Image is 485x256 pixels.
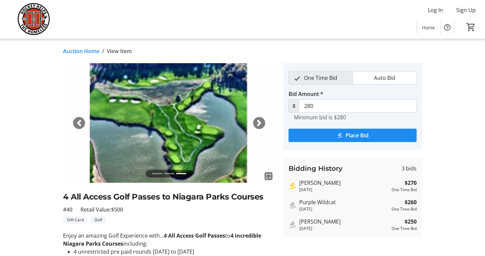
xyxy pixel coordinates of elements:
strong: $260 [405,198,417,206]
span: View Item [107,47,132,55]
tr-label-badge: Golf [90,216,106,224]
tr-hint: Minimum bid is $280 [294,114,346,121]
div: [DATE] [299,226,389,232]
div: [PERSON_NAME] [299,179,389,187]
label: Bid Amount * [289,90,323,98]
div: One Time Bid [392,206,417,212]
div: One Time Bid [392,187,417,193]
button: Cart [465,21,477,33]
mat-icon: Outbid [289,221,297,229]
span: Place Bid [346,131,369,139]
span: One Time Bid [300,72,341,84]
span: #40 [63,206,72,214]
p: Enjoy an amazing Golf Experience with... to including: [63,232,275,248]
tr-label-badge: Gift Card [63,216,88,224]
strong: $250 [405,218,417,226]
img: Image [63,63,275,183]
li: 4 unrestricted pre paid rounds [DATE] to [DATE] [74,248,275,256]
img: Hockey Helps the Homeless's Logo [4,3,63,36]
strong: 4 incredible Niagara Parks Courses [63,232,261,247]
span: Home [422,24,435,31]
span: Auto Bid [370,72,399,84]
mat-icon: Highest bid [289,182,297,190]
mat-icon: Outbid [289,201,297,209]
span: Log In [428,6,443,14]
h2: 4 All Access Golf Passes to Niagara Parks Courses [63,191,275,203]
span: Retail Value: $500 [80,206,123,214]
div: One Time Bid [392,226,417,232]
mat-icon: fullscreen [265,172,273,180]
div: [DATE] [299,206,389,212]
div: Purple Wildcat [299,198,389,206]
div: [PERSON_NAME] [299,218,389,226]
span: / [102,47,104,55]
span: $ [289,99,299,113]
button: Log In [423,5,448,15]
button: Place Bid [289,129,417,142]
h3: Bidding History [289,163,343,173]
button: Sign Up [451,5,481,15]
a: Auction Home [63,47,99,55]
strong: 4 All Access Golf Passes [164,232,225,239]
button: Help [441,21,454,34]
span: 3 bids [402,164,417,172]
span: Sign Up [456,6,476,14]
a: Home [417,21,440,34]
div: [DATE] [299,187,389,193]
strong: $270 [405,179,417,187]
